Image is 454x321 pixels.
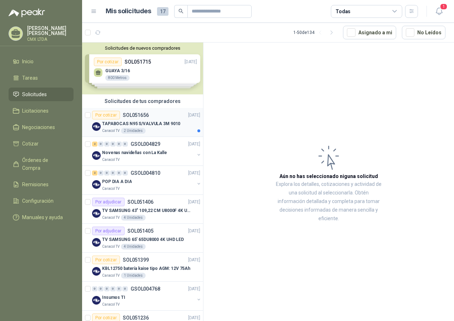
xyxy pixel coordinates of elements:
[102,265,190,272] p: KBL12750 batería kaise tipo AGM: 12V 75Ah
[102,149,167,156] p: Novenas navideñas con La Kalle
[110,142,116,147] div: 0
[22,213,63,221] span: Manuales y ayuda
[102,120,180,127] p: TAPABOCAS N95 S/VALVULA 3M 9010
[123,113,149,118] p: SOL051656
[440,3,448,10] span: 1
[433,5,445,18] button: 1
[178,9,183,14] span: search
[82,224,203,253] a: Por adjudicarSOL051405[DATE] Company LogoTV SAMSUNG 65' 65DU8000 4K UHD LEDCaracol TV4 Unidades
[9,71,74,85] a: Tareas
[82,108,203,137] a: Por cotizarSOL051656[DATE] Company LogoTAPABOCAS N95 S/VALVULA 3M 9010Caracol TV2 Unidades
[92,227,125,235] div: Por adjudicar
[92,285,202,307] a: 0 0 0 0 0 0 GSOL004768[DATE] Company LogoInsumos TICaracol TV
[116,286,122,291] div: 0
[131,171,160,176] p: GSOL004810
[22,140,39,148] span: Cotizar
[121,128,146,134] div: 2 Unidades
[22,123,55,131] span: Negociaciones
[188,170,200,177] p: [DATE]
[92,256,120,264] div: Por cotizar
[92,122,101,131] img: Company Logo
[104,286,110,291] div: 0
[122,286,128,291] div: 0
[131,142,160,147] p: GSOL004829
[92,142,97,147] div: 2
[92,238,101,247] img: Company Logo
[22,74,38,82] span: Tareas
[92,198,125,206] div: Por adjudicar
[92,169,202,192] a: 2 0 0 0 0 0 GSOL004810[DATE] Company LogoPOP DIA A DIACaracol TV
[102,215,120,221] p: Caracol TV
[188,199,200,206] p: [DATE]
[102,186,120,192] p: Caracol TV
[92,171,97,176] div: 2
[123,315,149,320] p: SOL051236
[22,156,67,172] span: Órdenes de Compra
[9,9,45,17] img: Logo peakr
[92,111,120,119] div: Por cotizar
[157,7,168,16] span: 17
[9,153,74,175] a: Órdenes de Compra
[85,45,200,51] button: Solicitudes de nuevos compradores
[123,257,149,262] p: SOL051399
[92,286,97,291] div: 0
[102,302,120,307] p: Caracol TV
[22,90,47,98] span: Solicitudes
[343,26,396,39] button: Asignado a mi
[336,8,350,15] div: Todas
[82,94,203,108] div: Solicitudes de tus compradores
[188,286,200,292] p: [DATE]
[116,142,122,147] div: 0
[127,199,153,204] p: SOL051406
[110,171,116,176] div: 0
[92,180,101,189] img: Company Logo
[102,236,184,243] p: TV SAMSUNG 65' 65DU8000 4K UHD LED
[102,128,120,134] p: Caracol TV
[110,286,116,291] div: 0
[22,107,49,115] span: Licitaciones
[127,228,153,233] p: SOL051405
[131,286,160,291] p: GSOL004768
[102,244,120,250] p: Caracol TV
[122,142,128,147] div: 0
[9,178,74,191] a: Remisiones
[188,257,200,263] p: [DATE]
[402,26,445,39] button: No Leídos
[106,6,151,16] h1: Mis solicitudes
[98,142,104,147] div: 0
[279,172,378,180] h3: Aún no has seleccionado niguna solicitud
[188,228,200,234] p: [DATE]
[82,43,203,94] div: Solicitudes de nuevos compradoresPor cotizarSOL051715[DATE] GUAYA 3/16800 MetrosPor cotizarSOL051...
[22,181,49,188] span: Remisiones
[92,267,101,276] img: Company Logo
[9,120,74,134] a: Negociaciones
[92,296,101,305] img: Company Logo
[122,171,128,176] div: 0
[116,171,122,176] div: 0
[275,180,383,223] p: Explora los detalles, cotizaciones y actividad de una solicitud al seleccionarla. Obtén informaci...
[102,294,125,301] p: Insumos TI
[121,215,146,221] div: 4 Unidades
[9,104,74,118] a: Licitaciones
[92,151,101,160] img: Company Logo
[98,171,104,176] div: 0
[22,58,34,65] span: Inicio
[22,197,54,205] span: Configuración
[98,286,104,291] div: 0
[293,27,337,38] div: 1 - 50 de 134
[104,142,110,147] div: 0
[92,140,202,163] a: 2 0 0 0 0 0 GSOL004829[DATE] Company LogoNovenas navideñas con La KalleCaracol TV
[104,171,110,176] div: 0
[102,273,120,278] p: Caracol TV
[188,141,200,148] p: [DATE]
[121,244,146,250] div: 4 Unidades
[9,211,74,224] a: Manuales y ayuda
[102,157,120,163] p: Caracol TV
[82,253,203,282] a: Por cotizarSOL051399[DATE] Company LogoKBL12750 batería kaise tipo AGM: 12V 75AhCaracol TV1 Unidades
[9,137,74,150] a: Cotizar
[188,112,200,119] p: [DATE]
[27,37,74,41] p: CMX LTDA
[102,178,132,185] p: POP DIA A DIA
[82,195,203,224] a: Por adjudicarSOL051406[DATE] Company LogoTV SAMSUNG 43" 109,22 CM U8000F 4K UHDCaracol TV4 Unidades
[9,88,74,101] a: Solicitudes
